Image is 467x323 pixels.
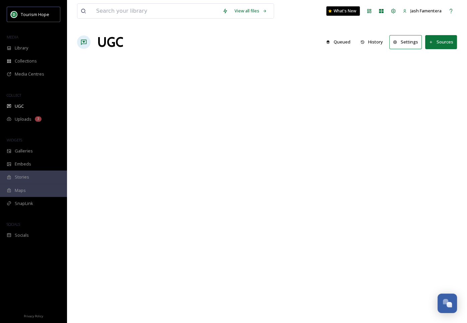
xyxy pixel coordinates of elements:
span: Maps [15,187,26,194]
span: Collections [15,58,37,64]
span: WIDGETS [7,137,22,142]
span: Library [15,45,28,51]
span: Socials [15,232,29,238]
span: UGC [15,103,24,109]
img: logo.png [11,11,17,18]
span: Embeds [15,161,31,167]
button: History [357,35,386,48]
div: 3 [35,116,42,122]
button: Queued [323,35,354,48]
input: Search your library [93,4,219,18]
span: COLLECT [7,93,21,98]
span: Media Centres [15,71,44,77]
span: Stories [15,174,29,180]
a: Settings [389,35,425,49]
span: Privacy Policy [24,314,43,318]
button: Open Chat [438,294,457,313]
a: Jash Famentera [399,4,445,17]
a: UGC [97,32,123,52]
span: Galleries [15,148,33,154]
a: History [357,35,390,48]
a: Queued [323,35,357,48]
a: What's New [326,6,360,16]
span: SOCIALS [7,222,20,227]
span: MEDIA [7,34,18,39]
a: Privacy Policy [24,312,43,320]
a: View all files [231,4,270,17]
span: SnapLink [15,200,33,207]
button: Sources [425,35,457,49]
span: Uploads [15,116,31,122]
button: Settings [389,35,422,49]
span: Jash Famentera [410,8,442,14]
span: Tourism Hope [21,11,49,17]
